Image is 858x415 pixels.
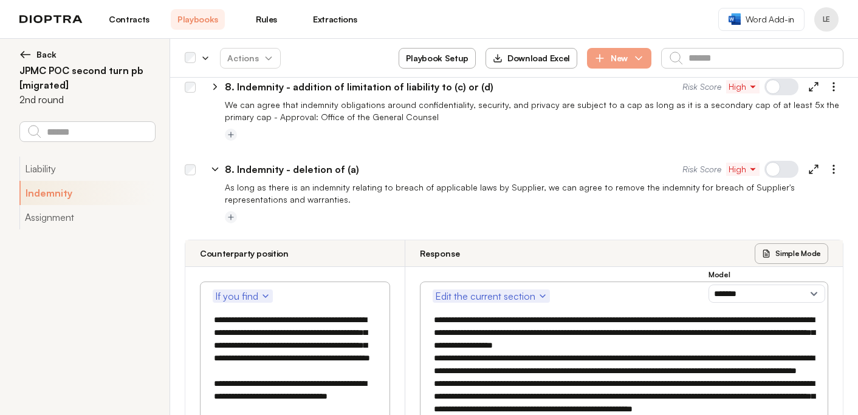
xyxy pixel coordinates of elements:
button: Download Excel [486,48,577,69]
p: 8. Indemnity - addition of limitation of liability to (c) or (d) [225,79,493,94]
h3: Counterparty position [200,248,289,260]
p: As long as there is an indemnity relating to breach of applicable laws by Supplier, we can agree ... [225,181,843,206]
a: Word Add-in [718,8,805,31]
button: Back [19,49,155,61]
span: If you find [215,289,270,303]
span: Edit the current section [435,289,547,303]
button: Edit the current section [433,289,550,303]
button: Simple Mode [755,243,828,264]
button: Profile menu [814,7,839,32]
button: Assignment [19,205,155,229]
a: Rules [239,9,293,30]
span: High [729,81,757,93]
h3: Model [709,270,825,280]
div: Select all [185,53,196,64]
button: If you find [213,289,273,303]
span: Actions [218,47,283,69]
button: Indemnity [19,181,155,205]
a: Contracts [102,9,156,30]
h3: Response [420,248,460,260]
img: left arrow [19,49,32,61]
button: Actions [220,48,281,69]
a: Extractions [308,9,362,30]
span: High [729,163,757,175]
button: Add tag [225,129,237,141]
span: Risk Score [682,81,721,93]
a: Playbooks [171,9,225,30]
button: Add tag [225,211,237,223]
img: word [729,13,741,25]
button: Playbook Setup [399,48,476,69]
button: Liability [19,157,155,181]
button: High [726,80,760,93]
span: Back [36,49,57,61]
img: logo [19,15,83,24]
p: 8. Indemnity - deletion of (a) [225,162,359,177]
p: 2nd round [19,92,64,107]
h2: JPMC POC second turn pb [migrated] [19,63,155,92]
p: We can agree that indemnity obligations around confidentiality, security, and privacy are subject... [225,99,843,123]
span: Word Add-in [746,13,794,25]
button: New [587,48,651,69]
select: Model [709,285,825,303]
button: High [726,163,760,176]
span: Risk Score [682,163,721,175]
